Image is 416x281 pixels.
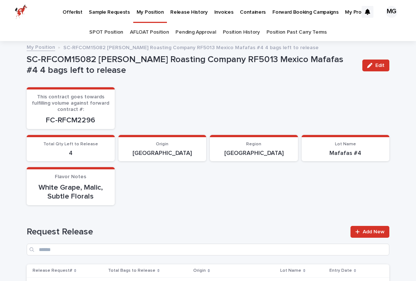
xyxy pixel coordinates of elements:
[223,24,260,41] a: Position History
[27,227,346,237] h1: Request Release
[63,43,319,51] p: SC-RFCOM15082 [PERSON_NAME] Roasting Company RF5013 Mexico Mafafas #4 4 bags left to release
[32,94,109,112] span: This contract goes towards fulfilling volume against forward contract #:
[27,43,55,51] a: My Position
[363,229,385,234] span: Add New
[15,4,27,19] img: zttTXibQQrCfv9chImQE
[350,226,389,238] a: Add New
[362,60,389,71] button: Edit
[214,150,293,157] p: [GEOGRAPHIC_DATA]
[43,142,98,146] span: Total Qty Left to Release
[266,24,327,41] a: Position Past Carry Terms
[193,267,206,275] p: Origin
[156,142,168,146] span: Origin
[246,142,261,146] span: Region
[55,174,86,179] span: Flavor Notes
[123,150,202,157] p: [GEOGRAPHIC_DATA]
[108,267,155,275] p: Total Bags to Release
[31,150,110,157] p: 4
[130,24,169,41] a: AFLOAT Position
[175,24,216,41] a: Pending Approval
[89,24,123,41] a: SPOT Position
[329,267,352,275] p: Entry Date
[306,150,385,157] p: Mafafas #4
[280,267,301,275] p: Lot Name
[33,267,72,275] p: Release Request#
[31,116,110,125] p: FC-RFCM2296
[335,142,356,146] span: Lot Name
[375,63,385,68] span: Edit
[27,244,389,255] input: Search
[386,6,397,18] div: MG
[27,54,356,76] p: SC-RFCOM15082 [PERSON_NAME] Roasting Company RF5013 Mexico Mafafas #4 4 bags left to release
[31,183,110,201] p: White Grape, Malic, Subtle Florals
